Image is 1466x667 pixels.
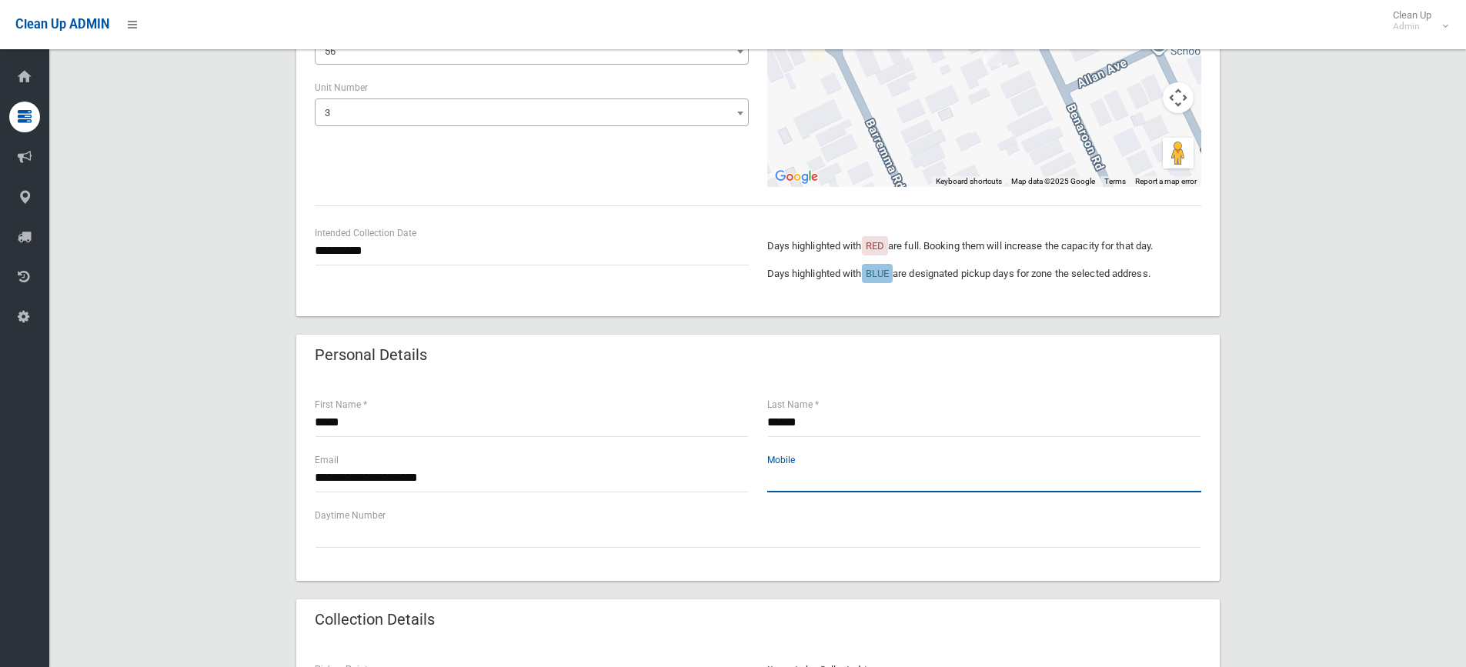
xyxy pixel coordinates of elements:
a: Report a map error [1135,177,1197,185]
span: 3 [315,98,749,126]
span: 56 [319,41,745,62]
span: 56 [325,45,336,57]
a: Open this area in Google Maps (opens a new window) [771,167,822,187]
span: Clean Up ADMIN [15,17,109,32]
span: BLUE [866,268,889,279]
span: RED [866,240,884,252]
header: Personal Details [296,340,446,370]
p: Days highlighted with are full. Booking them will increase the capacity for that day. [767,237,1201,255]
span: Clean Up [1385,9,1447,32]
header: Collection Details [296,605,453,635]
span: 56 [315,37,749,65]
button: Map camera controls [1163,82,1194,113]
small: Admin [1393,21,1431,32]
span: Map data ©2025 Google [1011,177,1095,185]
button: Keyboard shortcuts [936,176,1002,187]
img: Google [771,167,822,187]
span: 3 [325,107,330,118]
span: 3 [319,102,745,124]
p: Days highlighted with are designated pickup days for zone the selected address. [767,265,1201,283]
div: 3/56 Benaroon Road, LAKEMBA NSW 2195 [983,40,1002,66]
button: Drag Pegman onto the map to open Street View [1163,138,1194,168]
a: Terms (opens in new tab) [1104,177,1126,185]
